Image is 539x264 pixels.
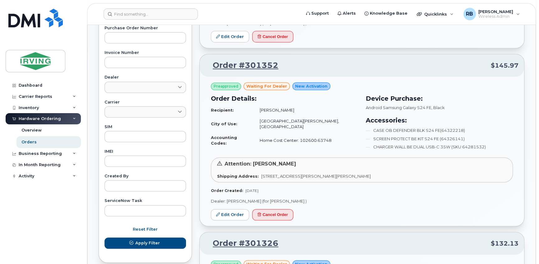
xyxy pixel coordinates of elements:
a: Order #301326 [205,238,278,249]
span: [STREET_ADDRESS][PERSON_NAME][PERSON_NAME] [261,174,371,179]
span: Support [311,10,329,17]
li: CHARGER WALL BE DUAL USB-C 35W (SKU 64281532) [366,144,513,150]
td: [GEOGRAPHIC_DATA][PERSON_NAME], [GEOGRAPHIC_DATA] [254,116,358,132]
span: [DATE] [245,188,258,193]
label: SIM [105,125,186,129]
span: Preapproved [214,84,238,89]
span: RB [466,10,473,18]
a: Support [302,7,333,20]
strong: City of Use: [211,121,237,126]
span: Wireless Admin [478,14,513,19]
label: ServiceNow Task [105,199,186,203]
button: Apply Filter [105,238,186,249]
span: Quicklinks [424,12,447,17]
span: Apply Filter [135,240,160,246]
span: Reset Filter [133,226,158,232]
span: waiting for dealer [246,83,287,89]
label: IMEI [105,150,186,154]
label: Invoice Number [105,51,186,55]
label: Purchase Order Number [105,26,186,30]
div: Roberts, Brad [459,8,524,20]
a: Edit Order [211,209,249,221]
span: New Activation [295,83,328,89]
label: Created By [105,174,186,178]
span: Knowledge Base [370,10,407,17]
p: Dealer: [PERSON_NAME] (for [PERSON_NAME] ) [211,198,513,204]
strong: Order Created: [211,188,243,193]
strong: Recipient: [211,108,234,113]
a: Knowledge Base [360,7,412,20]
span: [PERSON_NAME] [478,9,513,14]
a: Edit Order [211,31,249,42]
label: Carrier [105,100,186,104]
span: , Black [431,105,445,110]
a: Alerts [333,7,360,20]
span: Alerts [343,10,356,17]
li: SCREEN PROTECT BE KIT S24 FE (64326141) [366,136,513,142]
span: $145.97 [491,61,518,70]
input: Find something... [104,8,198,20]
div: Quicklinks [412,8,458,20]
h3: Order Details: [211,94,358,103]
h3: Accessories: [366,116,513,125]
span: $132.13 [491,239,518,248]
span: Attention: [PERSON_NAME] [225,161,296,167]
strong: Accounting Codes: [211,135,237,146]
h3: Device Purchase: [366,94,513,103]
button: Cancel Order [252,31,293,42]
span: Android Samsung Galaxy S24 FE [366,105,431,110]
button: Cancel Order [252,209,293,221]
td: [PERSON_NAME] [254,105,358,116]
td: Home Cost Center: 102600.63748 [254,132,358,149]
a: Order #301352 [205,60,278,71]
button: Reset Filter [105,224,186,235]
strong: Shipping Address: [217,174,259,179]
li: CASE OB DEFENDER BLK S24 FE(64322218) [366,127,513,133]
label: Dealer [105,75,186,79]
